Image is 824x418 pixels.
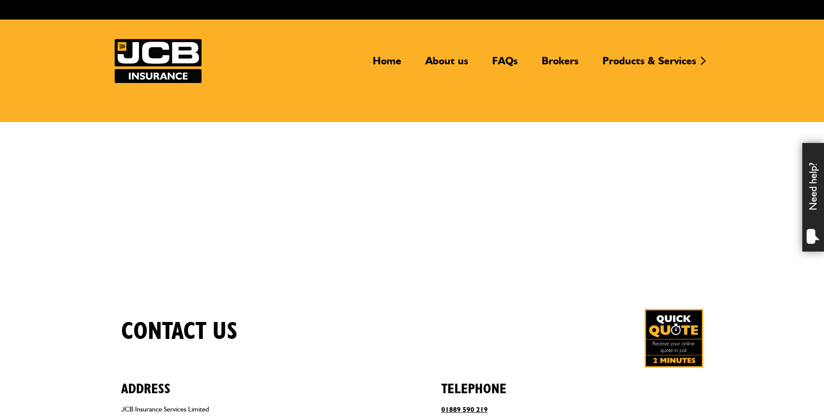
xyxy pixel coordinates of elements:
a: Home [366,54,408,74]
h2: Address [121,368,383,397]
a: Products & Services [596,54,703,74]
img: Quick Quote [645,309,703,368]
a: Brokers [535,54,585,74]
a: 01889 590 219 [441,405,488,414]
a: JCB Insurance Services [115,39,202,83]
a: About us [419,54,475,74]
div: Need help? [802,143,824,252]
h1: Contact us [121,317,238,346]
h2: Telephone [441,368,703,397]
a: FAQs [486,54,524,74]
img: JCB Insurance Services logo [115,39,202,83]
a: Get your insurance quote in just 2-minutes [645,309,703,368]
